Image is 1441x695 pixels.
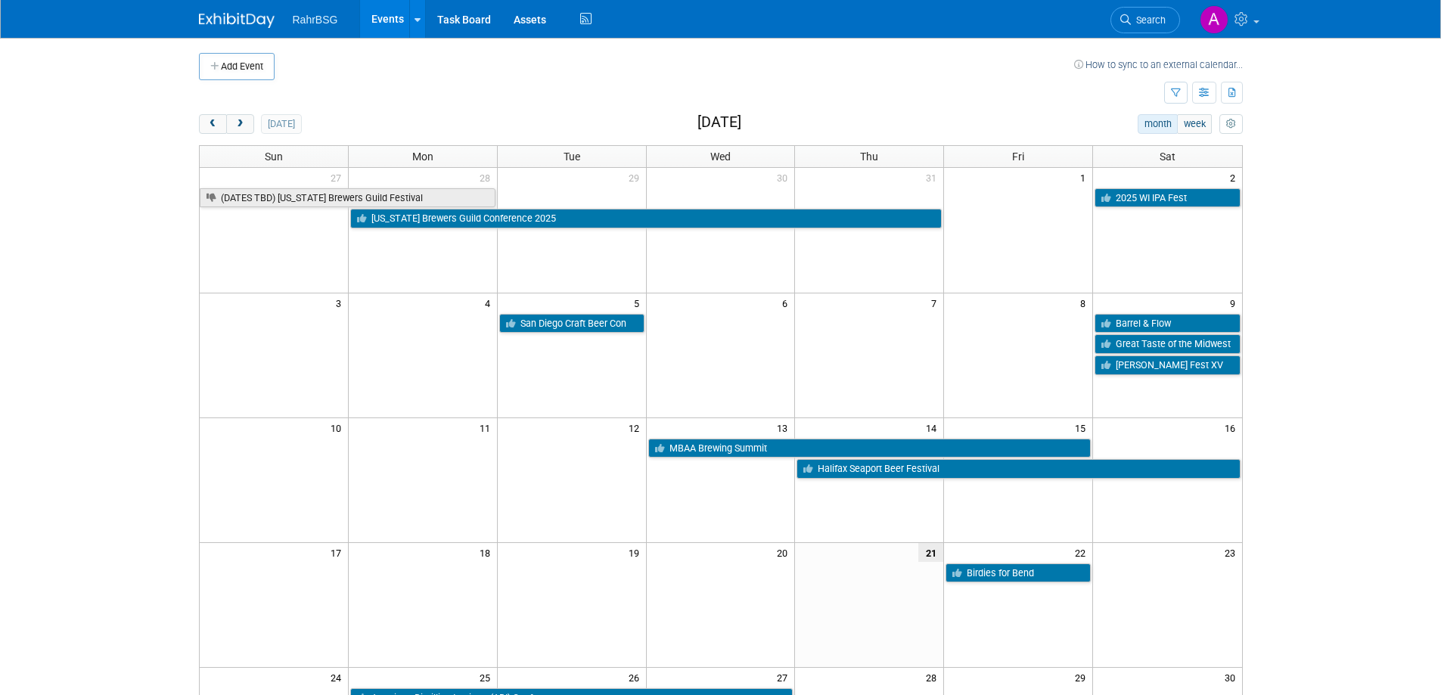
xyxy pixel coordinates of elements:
[1177,114,1212,134] button: week
[627,543,646,562] span: 19
[1073,543,1092,562] span: 22
[334,293,348,312] span: 3
[564,150,580,163] span: Tue
[775,168,794,187] span: 30
[1131,14,1166,26] span: Search
[329,668,348,687] span: 24
[710,150,731,163] span: Wed
[924,168,943,187] span: 31
[483,293,497,312] span: 4
[775,668,794,687] span: 27
[1095,314,1240,334] a: Barrel & Flow
[627,168,646,187] span: 29
[1079,168,1092,187] span: 1
[697,114,741,131] h2: [DATE]
[199,53,275,80] button: Add Event
[1012,150,1024,163] span: Fri
[412,150,433,163] span: Mon
[1223,668,1242,687] span: 30
[1223,543,1242,562] span: 23
[1095,355,1240,375] a: [PERSON_NAME] Fest XV
[478,668,497,687] span: 25
[627,668,646,687] span: 26
[775,418,794,437] span: 13
[924,418,943,437] span: 14
[775,543,794,562] span: 20
[648,439,1092,458] a: MBAA Brewing Summit
[797,459,1240,479] a: Halifax Seaport Beer Festival
[329,418,348,437] span: 10
[918,543,943,562] span: 21
[478,543,497,562] span: 18
[1160,150,1175,163] span: Sat
[930,293,943,312] span: 7
[478,168,497,187] span: 28
[1095,334,1240,354] a: Great Taste of the Midwest
[1074,59,1243,70] a: How to sync to an external calendar...
[924,668,943,687] span: 28
[329,543,348,562] span: 17
[1228,168,1242,187] span: 2
[1095,188,1240,208] a: 2025 WI IPA Fest
[860,150,878,163] span: Thu
[632,293,646,312] span: 5
[1073,668,1092,687] span: 29
[199,114,227,134] button: prev
[478,418,497,437] span: 11
[946,563,1091,583] a: Birdies for Bend
[350,209,942,228] a: [US_STATE] Brewers Guild Conference 2025
[1223,418,1242,437] span: 16
[1079,293,1092,312] span: 8
[627,418,646,437] span: 12
[1219,114,1242,134] button: myCustomButton
[329,168,348,187] span: 27
[1073,418,1092,437] span: 15
[293,14,338,26] span: RahrBSG
[265,150,283,163] span: Sun
[226,114,254,134] button: next
[1110,7,1180,33] a: Search
[1200,5,1228,34] img: Anna-Lisa Brewer
[499,314,644,334] a: San Diego Craft Beer Con
[261,114,301,134] button: [DATE]
[781,293,794,312] span: 6
[1226,119,1236,129] i: Personalize Calendar
[199,13,275,28] img: ExhibitDay
[1138,114,1178,134] button: month
[200,188,495,208] a: (DATES TBD) [US_STATE] Brewers Guild Festival
[1228,293,1242,312] span: 9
